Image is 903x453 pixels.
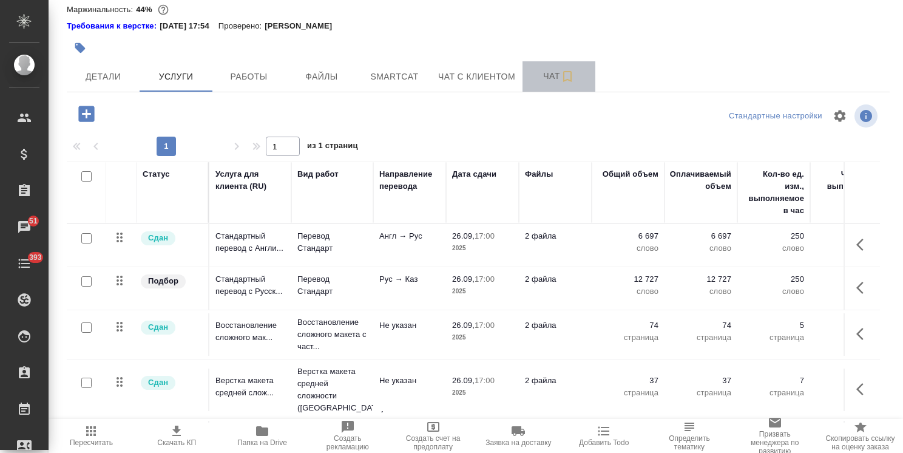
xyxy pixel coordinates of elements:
[671,230,731,242] p: 6 697
[265,20,341,32] p: [PERSON_NAME]
[743,375,804,387] p: 7
[67,35,93,61] button: Добавить тэг
[297,366,367,414] p: Верстка макета средней сложности ([GEOGRAPHIC_DATA]...
[849,375,878,404] button: Показать кнопки
[598,375,658,387] p: 37
[148,232,168,244] p: Сдан
[134,419,220,453] button: Скачать КП
[743,242,804,254] p: слово
[525,375,586,387] p: 2 файла
[732,419,817,453] button: Призвать менеджера по развитию
[475,231,495,240] p: 17:00
[560,69,575,84] svg: Подписаться
[74,69,132,84] span: Детали
[598,230,658,242] p: 6 697
[220,419,305,453] button: Папка на Drive
[22,251,49,264] span: 393
[854,104,880,128] span: Посмотреть информацию
[671,387,731,399] p: страница
[671,319,731,332] p: 74
[22,215,45,227] span: 51
[215,230,285,254] p: Стандартный перевод с Англи...
[297,316,367,353] p: Восстановление сложного макета с част...
[312,434,383,451] span: Создать рекламацию
[525,168,553,180] div: Файлы
[67,5,136,14] p: Маржинальность:
[452,285,513,298] p: 2025
[3,212,46,242] a: 51
[603,168,658,180] div: Общий объем
[160,20,218,32] p: [DATE] 17:54
[148,321,168,333] p: Сдан
[743,387,804,399] p: страница
[810,267,883,310] td: 50.91
[485,438,551,447] span: Заявка на доставку
[849,273,878,302] button: Показать кнопки
[816,168,877,192] div: Часов на выполнение
[297,230,367,254] p: Перевод Стандарт
[452,376,475,385] p: 26.09,
[70,438,113,447] span: Пересчитать
[817,419,903,453] button: Скопировать ссылку на оценку заказа
[452,321,475,330] p: 26.09,
[452,231,475,240] p: 26.09,
[237,438,287,447] span: Папка на Drive
[136,5,155,14] p: 44%
[671,273,731,285] p: 12 727
[849,230,878,259] button: Показать кнопки
[598,332,658,344] p: страница
[49,419,134,453] button: Пересчитать
[671,242,731,254] p: слово
[297,273,367,298] p: Перевод Стандарт
[726,107,825,126] div: split button
[379,273,440,285] p: Рус → Каз
[147,69,205,84] span: Услуги
[67,20,160,32] a: Требования к верстке:
[671,375,731,387] p: 37
[598,285,658,298] p: слово
[452,168,496,180] div: Дата сдачи
[743,332,804,344] p: страница
[598,387,658,399] p: страница
[3,248,46,279] a: 393
[379,375,440,387] p: Не указан
[452,242,513,254] p: 2025
[825,101,854,131] span: Настроить таблицу
[475,376,495,385] p: 17:00
[297,168,339,180] div: Вид работ
[438,69,515,84] span: Чат с клиентом
[215,273,285,298] p: Стандартный перевод с Русск...
[525,319,586,332] p: 2 файла
[810,369,883,411] td: 5.29
[215,319,285,344] p: Восстановление сложного мак...
[452,274,475,284] p: 26.09,
[743,319,804,332] p: 5
[293,69,351,84] span: Файлы
[390,419,476,453] button: Создать счет на предоплату
[452,387,513,399] p: 2025
[215,168,285,192] div: Услуга для клиента (RU)
[849,319,878,349] button: Показать кнопки
[670,168,731,192] div: Оплачиваемый объем
[743,168,804,217] div: Кол-во ед. изм., выполняемое в час
[379,168,440,192] div: Направление перевода
[157,438,196,447] span: Скачать КП
[305,419,390,453] button: Создать рекламацию
[476,419,561,453] button: Заявка на доставку
[148,275,178,287] p: Подбор
[379,230,440,242] p: Англ → Рус
[825,434,896,451] span: Скопировать ссылку на оценку заказа
[452,332,513,344] p: 2025
[220,69,278,84] span: Работы
[598,273,658,285] p: 12 727
[743,230,804,242] p: 250
[218,20,265,32] p: Проверено:
[654,434,725,451] span: Определить тематику
[397,434,468,451] span: Создать счет на предоплату
[525,230,586,242] p: 2 файла
[671,285,731,298] p: слово
[647,419,732,453] button: Определить тематику
[307,138,358,156] span: из 1 страниц
[215,375,285,399] p: Верстка макета средней слож...
[561,419,647,453] button: Добавить Todo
